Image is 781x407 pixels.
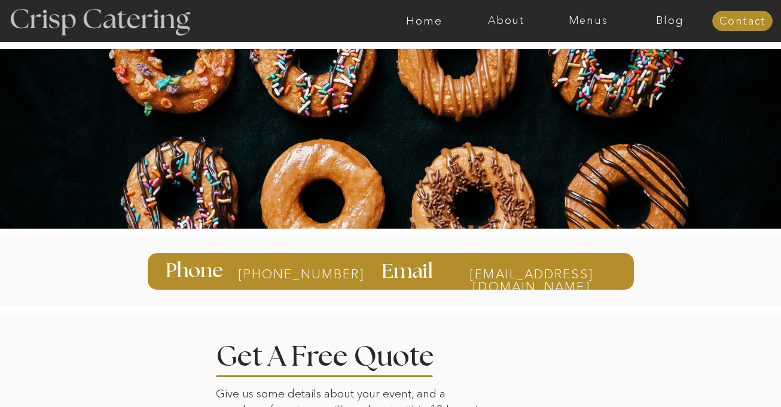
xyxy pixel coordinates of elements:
[465,15,547,27] a: About
[712,16,773,28] a: Contact
[166,261,226,281] h3: Phone
[547,15,629,27] a: Menus
[216,343,471,365] h2: Get A Free Quote
[446,268,617,279] a: [EMAIL_ADDRESS][DOMAIN_NAME]
[629,15,711,27] a: Blog
[383,15,465,27] a: Home
[382,262,437,281] h3: Email
[238,268,333,281] a: [PHONE_NUMBER]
